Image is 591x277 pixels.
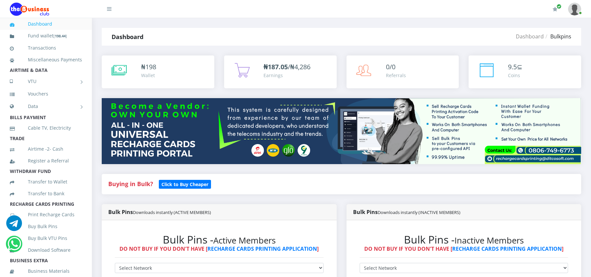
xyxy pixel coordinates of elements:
small: Active Members [213,235,276,246]
span: 9.5 [508,62,517,71]
div: Wallet [141,72,156,79]
b: ₦187.05 [264,62,288,71]
i: Renew/Upgrade Subscription [553,7,558,12]
a: Transactions [10,40,82,55]
strong: DO NOT BUY IF YOU DON'T HAVE [ ] [364,245,563,252]
a: Transfer to Bank [10,186,82,201]
div: ⊆ [508,62,522,72]
span: Renew/Upgrade Subscription [557,4,561,9]
a: Transfer to Wallet [10,174,82,189]
small: Downloads instantly (INACTIVE MEMBERS) [378,209,460,215]
a: Download Software [10,243,82,258]
small: [ ] [53,33,67,38]
div: Coins [508,72,522,79]
strong: Dashboard [112,33,143,41]
a: Cable TV, Electricity [10,120,82,136]
img: User [568,3,581,15]
strong: Bulk Pins [353,208,460,216]
a: Data [10,98,82,115]
li: Bulkpins [544,32,571,40]
a: Register a Referral [10,153,82,168]
a: Dashboard [10,16,82,32]
a: Miscellaneous Payments [10,52,82,67]
div: Referrals [386,72,406,79]
strong: DO NOT BUY IF YOU DON'T HAVE [ ] [119,245,319,252]
a: Dashboard [516,33,544,40]
span: /₦4,286 [264,62,310,71]
a: RECHARGE CARDS PRINTING APPLICATION [452,245,562,252]
h2: Bulk Pins - [360,233,568,246]
a: Chat for support [8,241,21,252]
span: 198 [145,62,156,71]
a: Buy Bulk VTU Pins [10,231,82,246]
a: Print Recharge Cards [10,207,82,222]
img: Logo [10,3,49,16]
a: VTU [10,73,82,90]
strong: Bulk Pins [108,208,211,216]
div: Earnings [264,72,310,79]
b: 198.44 [55,33,66,38]
img: multitenant_rcp.png [102,98,581,164]
small: Inactive Members [454,235,524,246]
div: ₦ [141,62,156,72]
a: Airtime -2- Cash [10,141,82,157]
small: Downloads instantly (ACTIVE MEMBERS) [133,209,211,215]
strong: Buying in Bulk? [108,180,153,188]
a: Chat for support [6,220,22,231]
span: 0/0 [386,62,395,71]
a: Buy Bulk Pins [10,219,82,234]
h2: Bulk Pins - [115,233,324,246]
a: Fund wallet[198.44] [10,28,82,44]
a: 0/0 Referrals [347,55,459,88]
a: ₦198 Wallet [102,55,214,88]
a: ₦187.05/₦4,286 Earnings [224,55,337,88]
a: RECHARGE CARDS PRINTING APPLICATION [207,245,317,252]
a: Vouchers [10,86,82,101]
a: Click to Buy Cheaper [159,180,211,188]
b: Click to Buy Cheaper [161,181,208,187]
